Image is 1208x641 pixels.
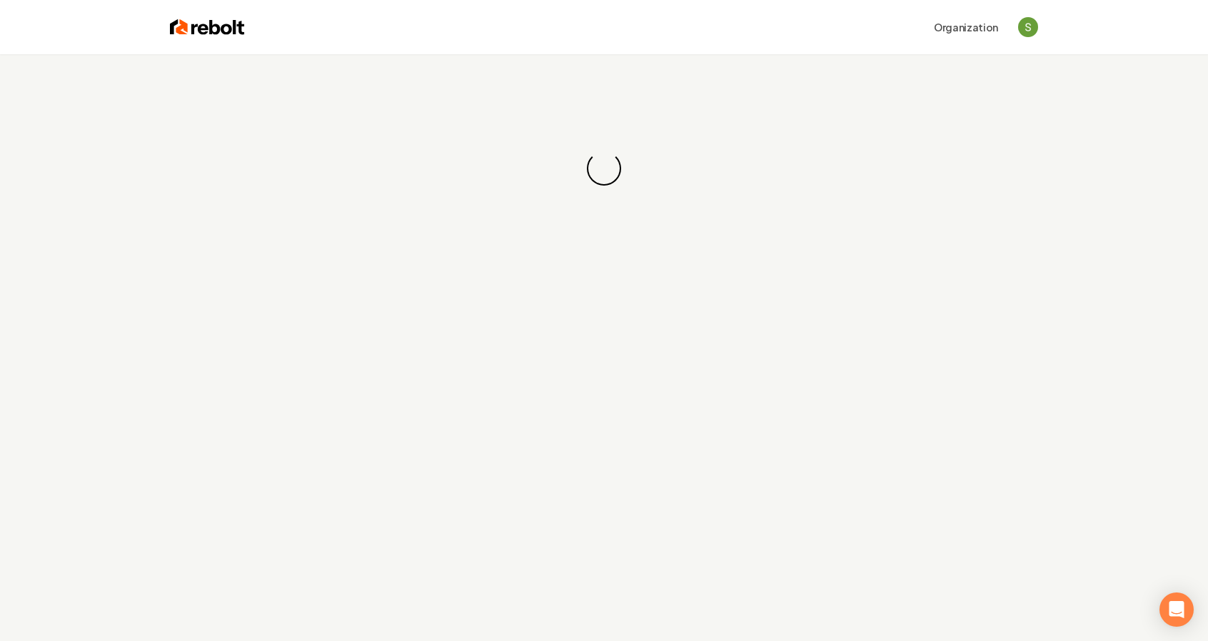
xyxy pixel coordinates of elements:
div: Loading [584,148,625,189]
img: Rebolt Logo [170,17,245,37]
button: Open user button [1018,17,1038,37]
img: Sales Champion [1018,17,1038,37]
div: Open Intercom Messenger [1159,592,1194,627]
button: Organization [925,14,1007,40]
